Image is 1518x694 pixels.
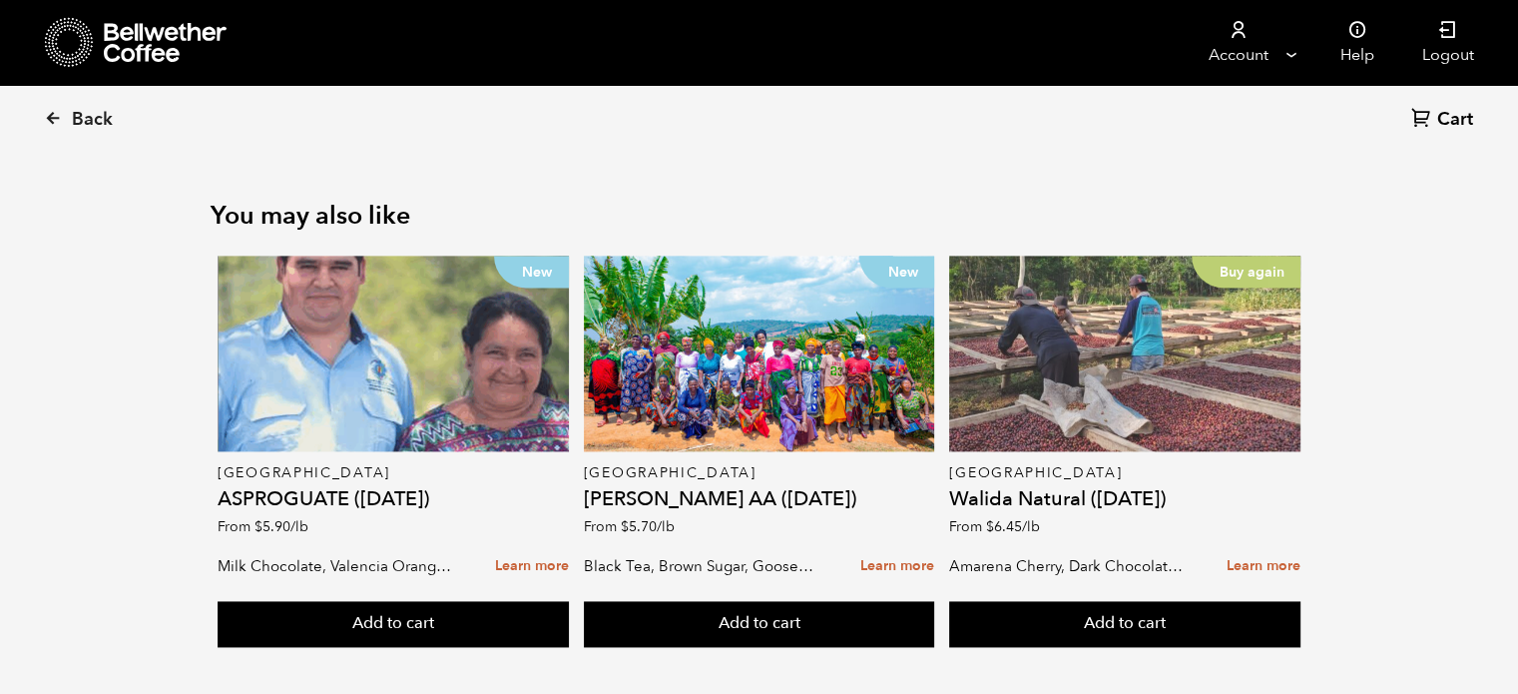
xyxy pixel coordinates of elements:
a: New [584,256,935,451]
bdi: 5.70 [621,517,675,536]
a: Cart [1411,107,1478,134]
a: Buy again [949,256,1300,451]
p: Black Tea, Brown Sugar, Gooseberry [584,551,822,581]
h4: ASPROGUATE ([DATE]) [218,489,569,509]
p: Amarena Cherry, Dark Chocolate, Hibiscus [949,551,1188,581]
span: /lb [657,517,675,536]
p: [GEOGRAPHIC_DATA] [218,466,569,480]
a: Learn more [1227,545,1300,588]
h4: Walida Natural ([DATE]) [949,489,1300,509]
span: /lb [290,517,308,536]
p: Milk Chocolate, Valencia Orange, Agave [218,551,456,581]
bdi: 6.45 [986,517,1040,536]
button: Add to cart [949,601,1300,647]
span: $ [986,517,994,536]
p: New [494,256,569,288]
h4: [PERSON_NAME] AA ([DATE]) [584,489,935,509]
a: Learn more [495,545,569,588]
p: [GEOGRAPHIC_DATA] [949,466,1300,480]
h2: You may also like [211,201,1308,231]
span: $ [254,517,262,536]
p: New [859,256,934,288]
span: From [584,517,675,536]
span: From [218,517,308,536]
span: Back [72,108,113,132]
span: From [949,517,1040,536]
p: [GEOGRAPHIC_DATA] [584,466,935,480]
p: Buy again [1192,256,1300,288]
a: Learn more [860,545,934,588]
span: /lb [1022,517,1040,536]
button: Add to cart [584,601,935,647]
button: Add to cart [218,601,569,647]
span: Cart [1437,108,1473,132]
bdi: 5.90 [254,517,308,536]
a: New [218,256,569,451]
span: $ [621,517,629,536]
